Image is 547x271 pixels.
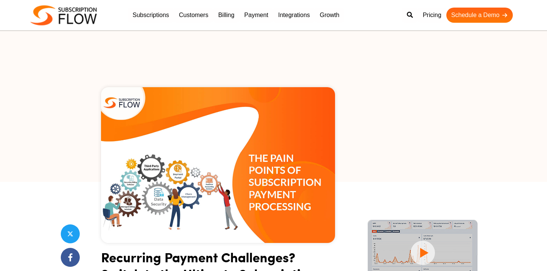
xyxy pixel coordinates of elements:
a: Billing [213,8,239,23]
a: Payment [239,8,273,23]
img: Subscriptionflow [30,5,97,25]
a: Subscriptions [128,8,174,23]
a: Schedule a Demo [446,8,513,23]
a: Growth [315,8,345,23]
a: Integrations [273,8,315,23]
a: Pricing [418,8,446,23]
img: pain points of subscription payment processing [101,87,335,243]
a: Customers [174,8,213,23]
